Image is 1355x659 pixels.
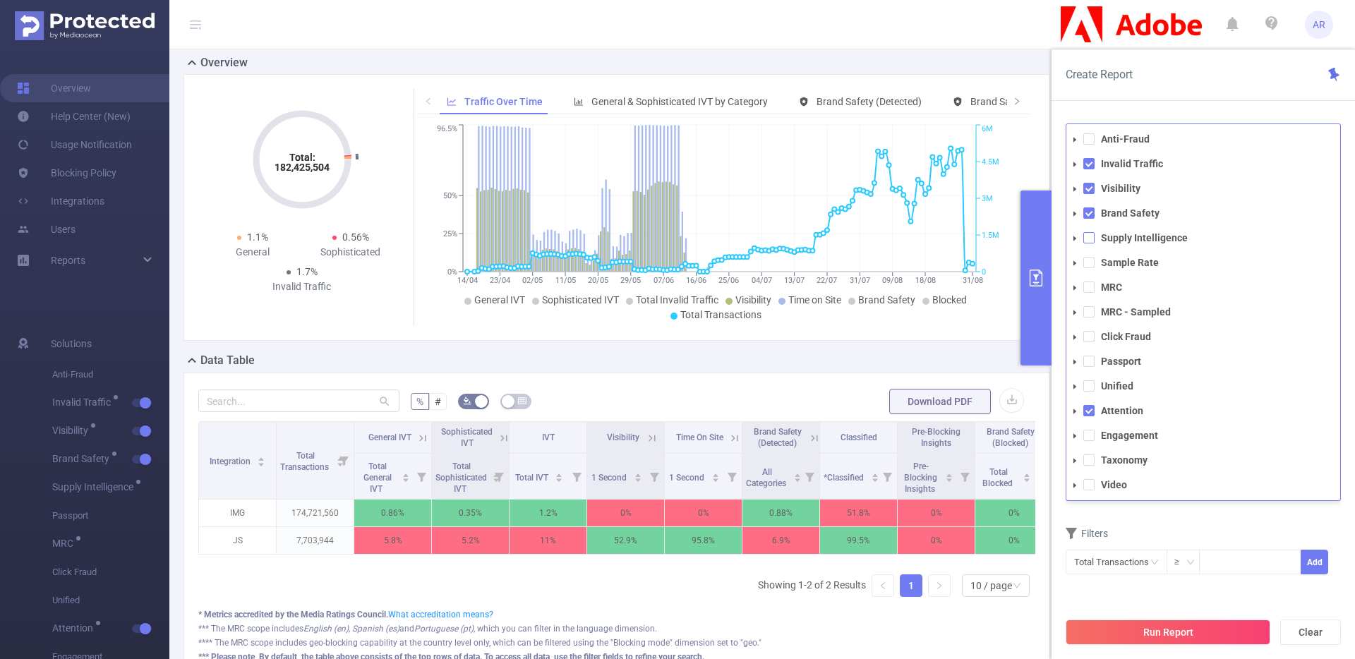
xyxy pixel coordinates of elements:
[889,389,991,414] button: Download PDF
[51,329,92,358] span: Solutions
[52,482,138,492] span: Supply Intelligence
[1071,383,1078,390] i: icon: caret-down
[841,433,877,442] span: Classified
[1101,331,1151,342] strong: Click Fraud
[1071,482,1078,489] i: icon: caret-down
[52,623,98,633] span: Attention
[334,422,354,499] i: Filter menu
[711,471,720,480] div: Sort
[388,610,493,619] a: What accreditation means?
[555,471,563,476] i: icon: caret-up
[982,194,993,203] tspan: 3M
[52,586,169,615] span: Unified
[515,473,550,483] span: Total IVT
[1071,260,1078,267] i: icon: caret-down
[872,574,894,597] li: Previous Page
[817,96,922,107] span: Brand Safety (Detected)
[277,527,354,554] p: 7,703,944
[432,527,509,554] p: 5.2%
[510,500,586,526] p: 1.2%
[363,461,392,494] span: Total General IVT
[912,427,960,448] span: Pre-Blocking Insights
[620,276,641,285] tspan: 29/05
[1071,334,1078,341] i: icon: caret-down
[416,396,423,407] span: %
[555,471,563,480] div: Sort
[435,461,487,494] span: Total Sophisticated IVT
[634,476,642,480] i: icon: caret-down
[296,266,318,277] span: 1.7%
[464,96,543,107] span: Traffic Over Time
[463,397,471,405] i: icon: bg-colors
[302,245,400,260] div: Sophisticated
[411,454,431,499] i: Filter menu
[935,581,944,590] i: icon: right
[200,54,248,71] h2: Overview
[52,454,114,464] span: Brand Safety
[522,276,543,285] tspan: 02/05
[437,125,457,134] tspan: 96.5%
[542,294,619,306] span: Sophisticated IVT
[518,397,526,405] i: icon: table
[634,471,642,480] div: Sort
[879,581,887,590] i: icon: left
[788,294,841,306] span: Time on Site
[247,231,268,243] span: 1.1%
[289,152,315,163] tspan: Total:
[898,527,975,554] p: 0%
[489,276,510,285] tspan: 23/04
[1071,210,1078,217] i: icon: caret-down
[871,476,879,480] i: icon: caret-down
[946,471,953,476] i: icon: caret-up
[793,471,801,476] i: icon: caret-up
[742,527,819,554] p: 6.9%
[489,454,509,499] i: Filter menu
[257,455,265,464] div: Sort
[457,276,477,285] tspan: 14/04
[52,425,93,435] span: Visibility
[904,461,937,494] span: Pre-Blocking Insights
[258,455,265,459] i: icon: caret-up
[945,471,953,480] div: Sort
[784,276,805,285] tspan: 13/07
[587,500,664,526] p: 0%
[435,396,441,407] span: #
[800,454,819,499] i: Filter menu
[793,476,801,480] i: icon: caret-down
[1071,284,1078,291] i: icon: caret-down
[849,276,869,285] tspan: 31/07
[52,361,169,389] span: Anti-Fraud
[342,231,369,243] span: 0.56%
[1101,133,1150,145] strong: Anti-Fraud
[199,527,276,554] p: JS
[510,527,586,554] p: 11%
[1066,68,1133,81] span: Create Report
[877,454,897,499] i: Filter menu
[1071,136,1078,143] i: icon: caret-down
[51,246,85,274] a: Reports
[17,215,76,243] a: Users
[15,11,155,40] img: Protected Media
[402,476,410,480] i: icon: caret-down
[567,454,586,499] i: Filter menu
[718,276,739,285] tspan: 25/06
[1023,471,1031,476] i: icon: caret-up
[1071,408,1078,415] i: icon: caret-down
[17,187,104,215] a: Integrations
[1280,619,1341,645] button: Clear
[820,527,897,554] p: 99.5%
[607,433,639,442] span: Visibility
[368,433,411,442] span: General IVT
[1101,380,1133,392] strong: Unified
[354,527,431,554] p: 5.8%
[1101,207,1160,219] strong: Brand Safety
[1101,306,1171,318] strong: MRC - Sampled
[555,276,575,285] tspan: 11/05
[52,502,169,530] span: Passport
[199,500,276,526] p: IMG
[200,352,255,369] h2: Data Table
[1023,471,1031,480] div: Sort
[1023,476,1031,480] i: icon: caret-down
[871,471,879,480] div: Sort
[915,276,935,285] tspan: 18/08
